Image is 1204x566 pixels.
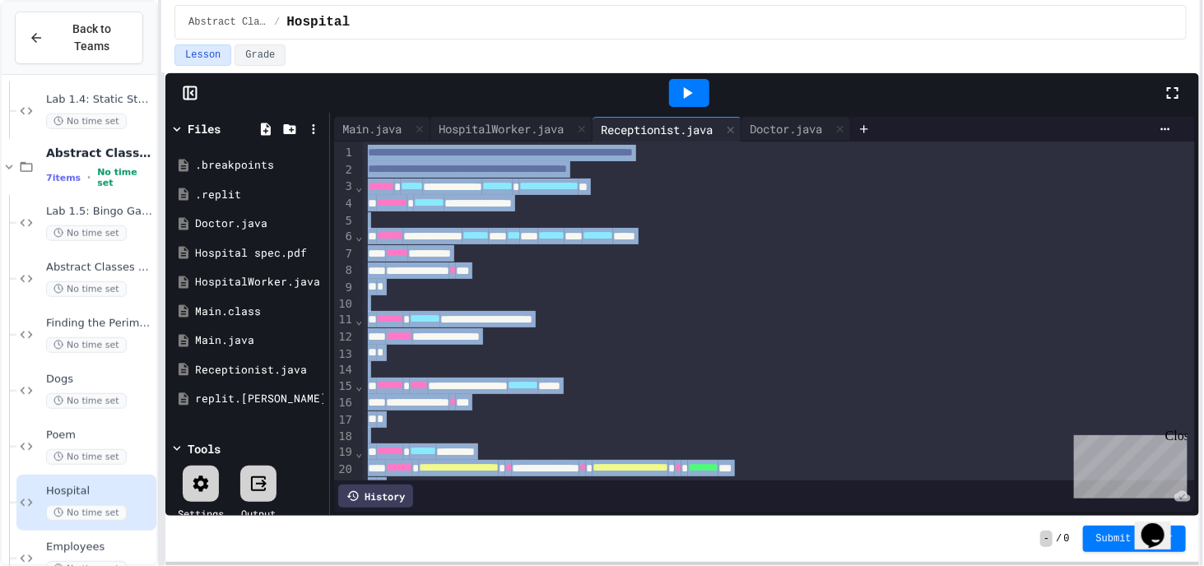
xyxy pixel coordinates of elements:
[355,446,363,459] span: Fold line
[46,393,127,409] span: No time set
[46,429,153,443] span: Poem
[1067,429,1188,499] iframe: chat widget
[188,120,221,137] div: Files
[1096,532,1174,545] span: Submit Answer
[195,332,323,349] div: Main.java
[53,21,129,55] span: Back to Teams
[334,462,355,479] div: 20
[334,478,355,494] div: 21
[15,12,143,64] button: Back to Teams
[195,157,323,174] div: .breakpoints
[87,171,91,184] span: •
[286,12,350,32] span: Hospital
[1083,526,1187,552] button: Submit Answer
[334,395,355,412] div: 16
[334,262,355,280] div: 8
[355,180,363,193] span: Fold line
[46,505,127,521] span: No time set
[46,373,153,387] span: Dogs
[46,540,153,554] span: Employees
[741,117,851,141] div: Doctor.java
[334,378,355,396] div: 15
[188,16,267,29] span: Abstract Classes
[274,16,280,29] span: /
[1056,532,1062,545] span: /
[195,362,323,378] div: Receptionist.java
[334,412,355,429] div: 17
[334,329,355,346] div: 12
[195,216,323,232] div: Doctor.java
[334,429,355,445] div: 18
[195,304,323,320] div: Main.class
[430,120,572,137] div: HospitalWorker.java
[355,313,363,327] span: Fold line
[46,205,153,219] span: Lab 1.5: Bingo Game Teams
[97,167,153,188] span: No time set
[334,145,355,162] div: 1
[334,179,355,196] div: 3
[46,317,153,331] span: Finding the Perimeters
[195,274,323,290] div: HospitalWorker.java
[46,449,127,465] span: No time set
[334,120,410,137] div: Main.java
[174,44,231,66] button: Lesson
[1064,532,1070,545] span: 0
[178,506,224,521] div: Settings
[355,379,363,392] span: Fold line
[334,117,430,141] div: Main.java
[430,117,593,141] div: HospitalWorker.java
[593,121,721,138] div: Receptionist.java
[46,114,127,129] span: No time set
[355,230,363,243] span: Fold line
[593,117,741,141] div: Receptionist.java
[741,120,830,137] div: Doctor.java
[334,444,355,462] div: 19
[46,337,127,353] span: No time set
[188,440,221,457] div: Tools
[338,485,413,508] div: History
[334,213,355,230] div: 5
[334,362,355,378] div: 14
[334,280,355,296] div: 9
[46,146,153,160] span: Abstract Classes
[7,7,114,104] div: Chat with us now!Close
[46,261,153,275] span: Abstract Classes Notes
[334,346,355,363] div: 13
[334,229,355,246] div: 6
[195,245,323,262] div: Hospital spec.pdf
[195,187,323,203] div: .replit
[46,485,153,499] span: Hospital
[235,44,286,66] button: Grade
[46,281,127,297] span: No time set
[195,391,323,407] div: replit.[PERSON_NAME]
[334,196,355,213] div: 4
[334,246,355,263] div: 7
[46,225,127,241] span: No time set
[334,296,355,313] div: 10
[1040,531,1053,547] span: -
[46,93,153,107] span: Lab 1.4: Static Student
[334,312,355,329] div: 11
[241,506,276,521] div: Output
[1135,500,1188,550] iframe: chat widget
[334,162,355,179] div: 2
[46,173,81,183] span: 7 items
